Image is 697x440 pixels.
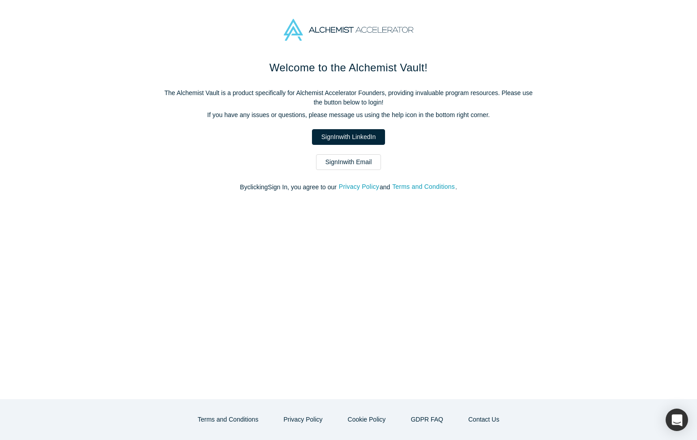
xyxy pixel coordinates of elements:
a: GDPR FAQ [401,412,452,427]
a: SignInwith LinkedIn [312,129,385,145]
button: Privacy Policy [338,182,380,192]
button: Privacy Policy [274,412,332,427]
button: Terms and Conditions [188,412,268,427]
p: The Alchemist Vault is a product specifically for Alchemist Accelerator Founders, providing inval... [160,88,537,107]
a: SignInwith Email [316,154,381,170]
img: Alchemist Accelerator Logo [284,19,413,41]
h1: Welcome to the Alchemist Vault! [160,60,537,76]
button: Contact Us [459,412,509,427]
button: Terms and Conditions [392,182,455,192]
p: If you have any issues or questions, please message us using the help icon in the bottom right co... [160,110,537,120]
p: By clicking Sign In , you agree to our and . [160,183,537,192]
button: Cookie Policy [338,412,395,427]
